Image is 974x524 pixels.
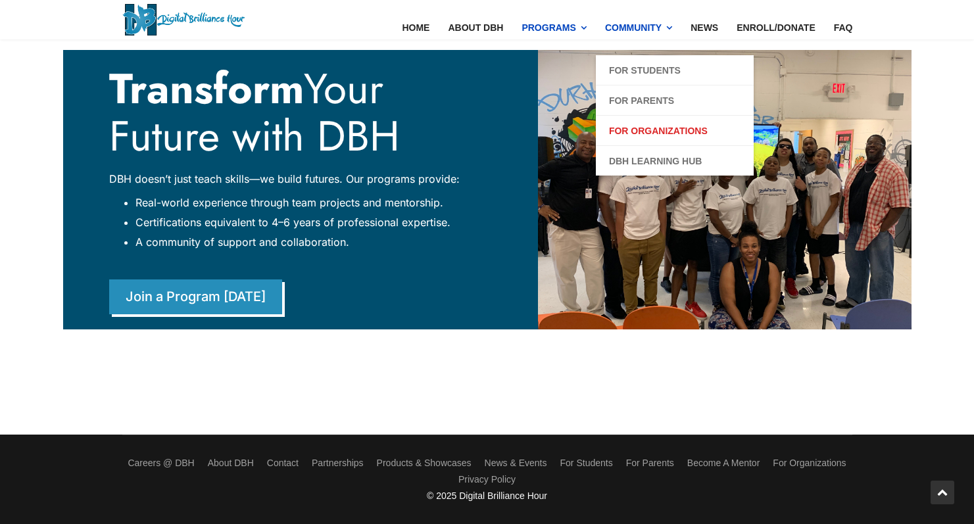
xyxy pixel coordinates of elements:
a: DBH Learning Hub [609,153,702,169]
a: For Students [560,455,613,471]
p: DBH doesn’t just teach skills—we build futures. Our programs provide: [109,170,483,187]
a: Products & Showcases [377,455,472,471]
a: Partnerships [312,455,364,471]
a: For Parents [626,455,674,471]
a: About DBH [208,455,254,471]
a: News & Events [485,455,547,471]
h4: Your Future with DBH [109,65,483,160]
a: For Parents [609,93,674,108]
a: For Organizations [609,123,708,139]
img: Image [538,50,912,330]
p: Real-world experience through team projects and mentorship. [135,198,483,207]
a: Join a Program [DATE] [109,279,282,314]
a: Become A Mentor [687,455,760,471]
p: A community of support and collaboration. [135,237,483,247]
a: For Students [609,62,681,78]
span: © 2025 Digital Brilliance Hour [427,490,547,501]
a: Contact [267,455,299,471]
iframe: Chat Widget [737,371,974,524]
a: Careers @ DBH [128,455,194,471]
img: Digital Brilliance Hour [122,4,245,36]
strong: Transform [109,59,304,119]
p: Certifications equivalent to 4–6 years of professional expertise. [135,218,483,227]
a: Privacy Policy [458,471,516,488]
